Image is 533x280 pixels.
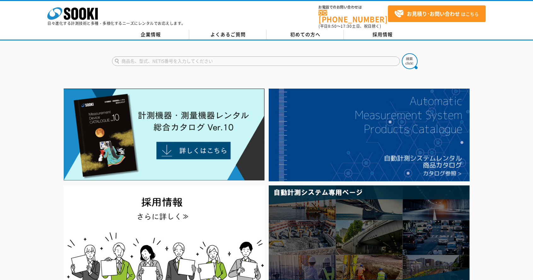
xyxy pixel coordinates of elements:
[319,23,381,29] span: (平日 ～ 土日、祝日除く)
[112,56,400,66] input: 商品名、型式、NETIS番号を入力してください
[319,5,388,9] span: お電話でのお問い合わせは
[189,30,266,39] a: よくあるご質問
[266,30,344,39] a: 初めての方へ
[290,31,320,38] span: 初めての方へ
[402,53,418,69] img: btn_search.png
[407,10,460,17] strong: お見積り･お問い合わせ
[64,89,265,181] img: Catalog Ver10
[319,10,388,23] a: [PHONE_NUMBER]
[344,30,421,39] a: 採用情報
[328,23,337,29] span: 8:50
[341,23,352,29] span: 17:30
[388,5,486,22] a: お見積り･お問い合わせはこちら
[47,21,185,25] p: 日々進化する計測技術と多種・多様化するニーズにレンタルでお応えします。
[112,30,189,39] a: 企業情報
[394,9,479,19] span: はこちら
[269,89,470,181] img: 自動計測システムカタログ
